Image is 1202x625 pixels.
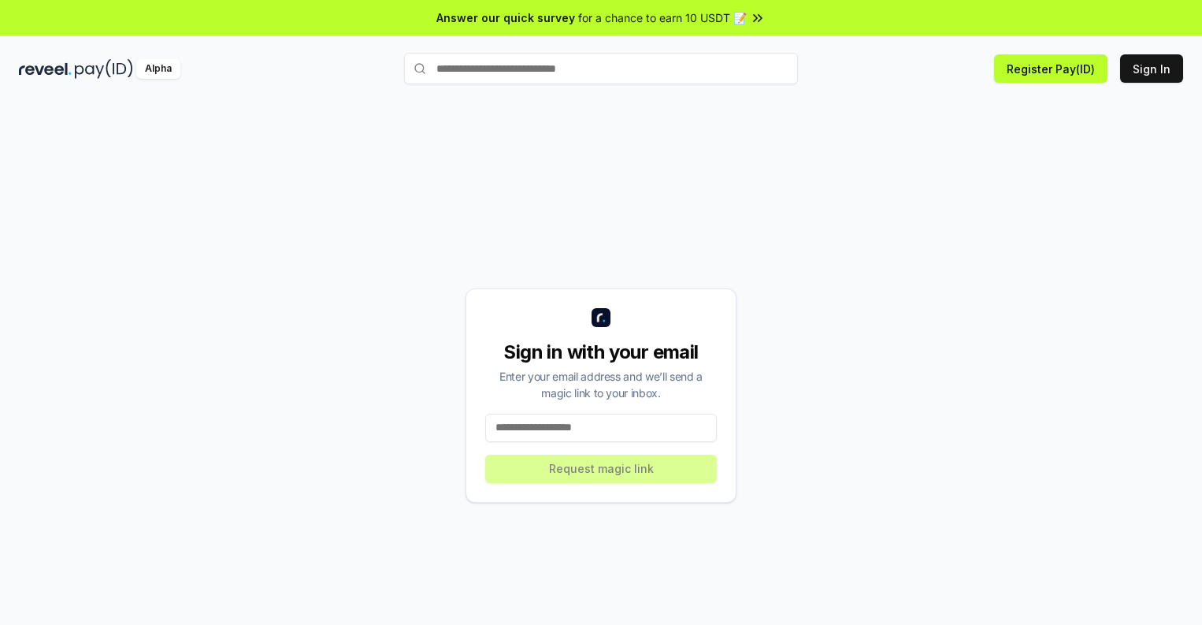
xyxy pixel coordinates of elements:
img: reveel_dark [19,59,72,79]
span: Answer our quick survey [436,9,575,26]
button: Sign In [1120,54,1183,83]
img: pay_id [75,59,133,79]
div: Sign in with your email [485,340,717,365]
span: for a chance to earn 10 USDT 📝 [578,9,747,26]
div: Alpha [136,59,180,79]
button: Register Pay(ID) [994,54,1107,83]
img: logo_small [592,308,610,327]
div: Enter your email address and we’ll send a magic link to your inbox. [485,368,717,401]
